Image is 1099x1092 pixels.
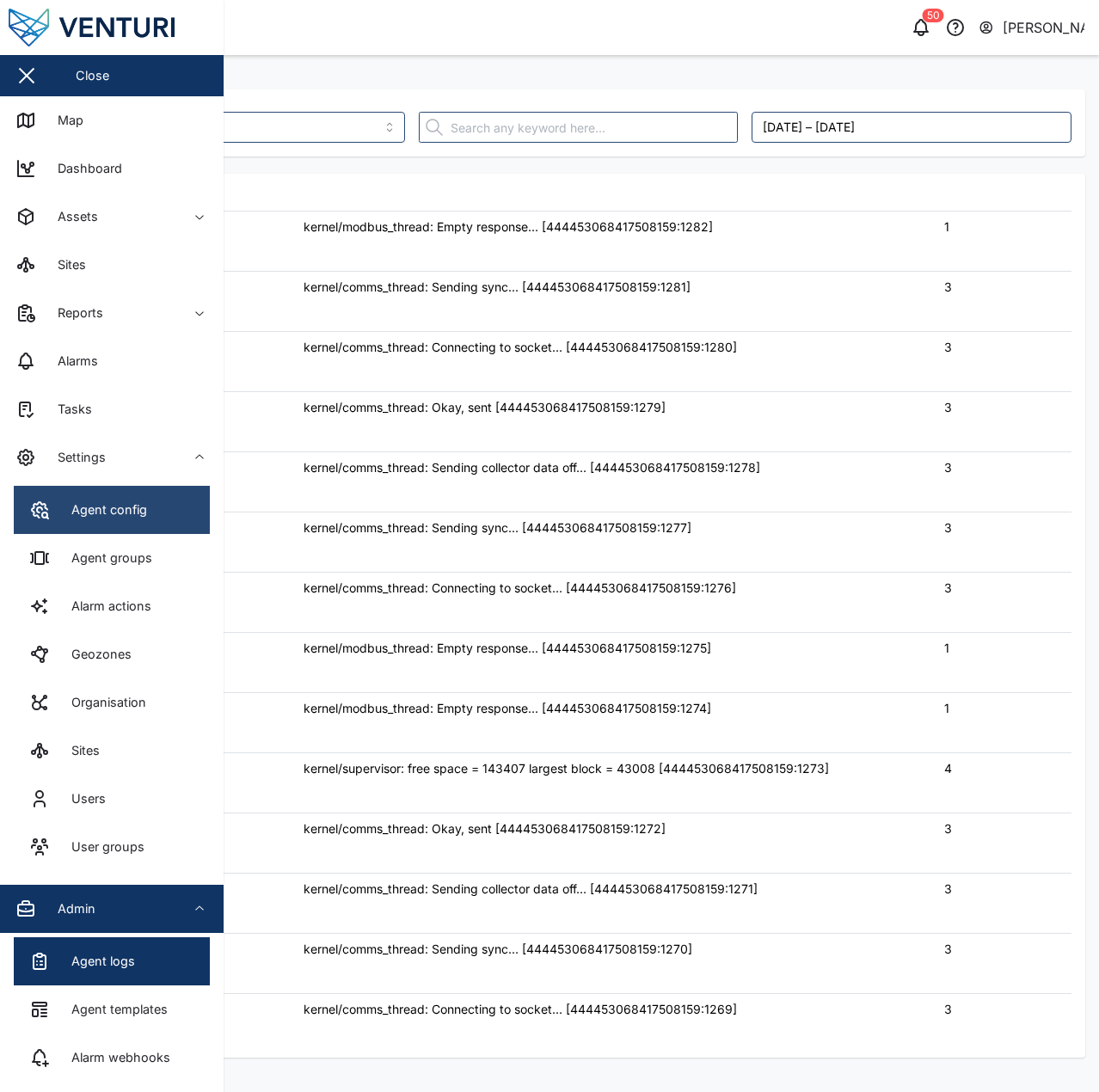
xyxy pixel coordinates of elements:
div: Agent templates [58,1000,168,1019]
div: kernel/comms_thread: Okay, sent [444453068417508159:1279] [304,398,903,417]
div: Agent config [58,500,147,519]
button: August 27, 2025 – September 3, 2025 [752,112,1071,143]
div: kernel/comms_thread: Okay, sent [444453068417508159:1272] [304,819,903,838]
a: Agent config [14,486,210,534]
div: Reports [45,304,103,322]
img: Main Logo [9,9,232,46]
div: kernel/comms_thread: Sending collector data off... [444453068417508159:1278] [304,458,903,477]
div: 3 [944,940,1051,959]
div: kernel/comms_thread: Connecting to socket... [444453068417508159:1280] [304,338,903,357]
a: Alarm actions [14,582,210,630]
div: kernel/supervisor: free space = 143407 largest block = 43008 [444453068417508159:1273] [304,759,903,778]
a: Users [14,775,210,823]
div: 3 [944,819,1051,838]
div: kernel/comms_thread: Sending sync... [444453068417508159:1281] [304,278,903,297]
div: Dashboard [45,159,122,178]
div: Organisation [58,693,146,712]
div: User groups [58,837,144,856]
a: Geozones [14,630,210,678]
div: 3 [944,338,1051,357]
div: Map [45,111,83,130]
div: Close [76,66,109,85]
div: Settings [45,448,106,467]
a: Alarm webhooks [14,1034,210,1082]
a: Agent logs [14,937,210,985]
div: Sites [45,255,86,274]
div: 1 [944,699,1051,718]
div: kernel/modbus_thread: Empty response... [444453068417508159:1275] [304,639,903,658]
div: 3 [944,458,1051,477]
div: 1 [944,639,1051,658]
div: 3 [944,1000,1051,1019]
div: Admin [45,899,95,918]
div: 3 [944,880,1051,899]
div: Users [58,789,106,808]
div: 3 [944,518,1051,537]
a: Agent groups [14,534,210,582]
div: Alarms [45,352,98,371]
div: [PERSON_NAME] [1003,17,1085,39]
div: kernel/comms_thread: Sending sync... [444453068417508159:1270] [304,940,903,959]
div: Assets [45,207,98,226]
div: kernel/modbus_thread: Empty response... [444453068417508159:1282] [304,218,903,236]
button: [PERSON_NAME] [978,15,1085,40]
input: Choose an asset [86,112,405,143]
a: User groups [14,823,210,871]
div: 3 [944,398,1051,417]
div: kernel/comms_thread: Sending collector data off... [444453068417508159:1271] [304,880,903,899]
div: 4 [944,759,1051,778]
div: 1 [944,218,1051,236]
div: 3 [944,278,1051,297]
input: Search any keyword here... [419,112,738,143]
div: kernel/comms_thread: Connecting to socket... [444453068417508159:1276] [304,579,903,598]
div: kernel/comms_thread: Sending sync... [444453068417508159:1277] [304,518,903,537]
div: Agent logs [58,952,135,971]
div: Alarm actions [58,597,151,616]
div: Agent groups [58,549,152,567]
a: Organisation [14,678,210,727]
div: kernel/modbus_thread: Empty response... [444453068417508159:1274] [304,699,903,718]
div: 3 [944,579,1051,598]
a: Sites [14,727,210,775]
div: Geozones [58,645,132,664]
a: Agent templates [14,985,210,1034]
div: Sites [58,741,100,760]
div: Alarm webhooks [58,1048,170,1067]
div: Tasks [45,400,92,419]
div: kernel/comms_thread: Connecting to socket... [444453068417508159:1269] [304,1000,903,1019]
div: 50 [923,9,944,22]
